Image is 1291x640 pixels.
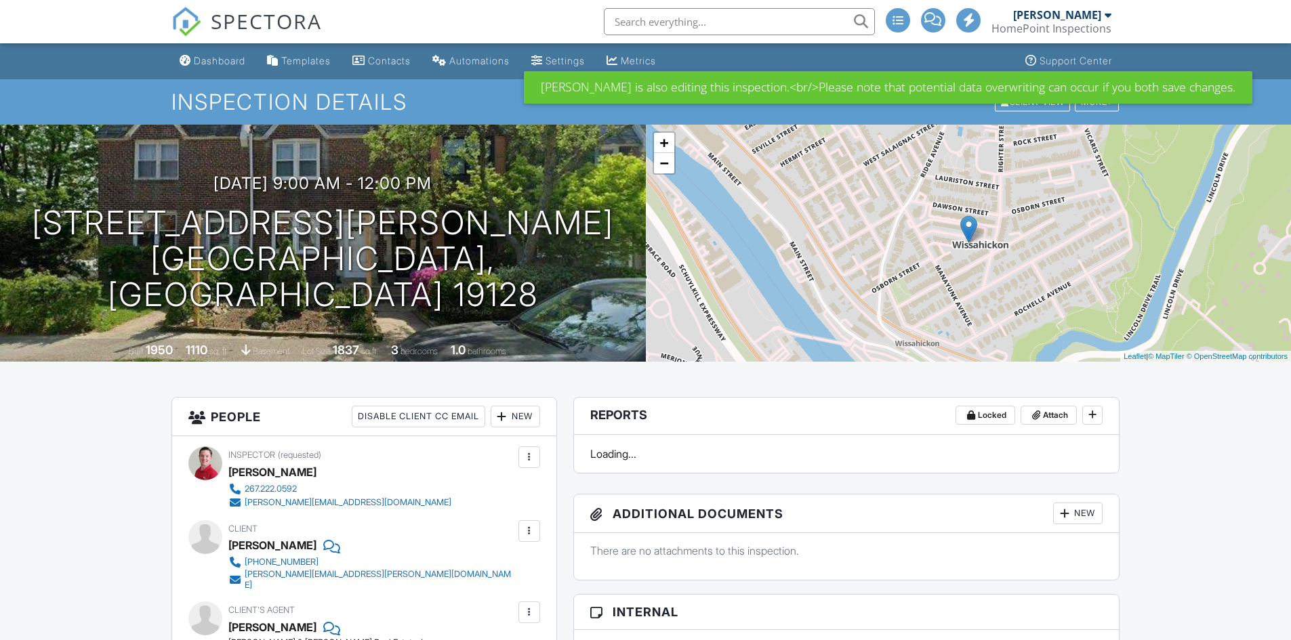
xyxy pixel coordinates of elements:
span: Lot Size [302,346,331,356]
span: bathrooms [468,346,506,356]
span: (requested) [278,450,321,460]
div: [PERSON_NAME] [1013,8,1101,22]
div: 1837 [333,343,359,357]
a: Automations (Advanced) [427,49,515,74]
div: [PERSON_NAME][EMAIL_ADDRESS][DOMAIN_NAME] [245,497,451,508]
div: 1950 [146,343,173,357]
a: [PHONE_NUMBER] [228,555,515,569]
h3: Internal [574,595,1120,630]
a: © OpenStreetMap contributors [1187,352,1288,360]
h1: Inspection Details [171,90,1120,114]
div: 267.222.0592 [245,484,297,494]
div: Dashboard [194,55,245,66]
span: Client [228,524,258,534]
a: Support Center [1020,49,1118,74]
div: Metrics [621,55,656,66]
h3: Additional Documents [574,494,1120,533]
a: [PERSON_NAME][EMAIL_ADDRESS][PERSON_NAME][DOMAIN_NAME] [228,569,515,591]
div: More [1075,93,1119,111]
h3: [DATE] 9:00 am - 12:00 pm [213,174,432,192]
h1: [STREET_ADDRESS][PERSON_NAME] [GEOGRAPHIC_DATA], [GEOGRAPHIC_DATA] 19128 [22,205,624,312]
a: Templates [262,49,336,74]
div: [PERSON_NAME] [228,462,316,482]
span: sq.ft. [361,346,378,356]
a: Metrics [601,49,661,74]
a: Zoom out [654,153,674,173]
a: 267.222.0592 [228,482,451,496]
div: [PERSON_NAME][EMAIL_ADDRESS][PERSON_NAME][DOMAIN_NAME] [245,569,515,591]
span: SPECTORA [211,7,322,35]
div: Settings [546,55,585,66]
span: Client's Agent [228,605,295,615]
span: Inspector [228,450,275,460]
a: Dashboard [174,49,251,74]
a: SPECTORA [171,18,322,47]
a: Zoom in [654,133,674,153]
a: © MapTiler [1148,352,1185,360]
div: 1110 [186,343,207,357]
div: Support Center [1040,55,1112,66]
span: sq. ft. [209,346,228,356]
a: Contacts [347,49,416,74]
div: [PHONE_NUMBER] [245,557,319,568]
input: Search everything... [604,8,875,35]
div: 1.0 [451,343,466,357]
span: Built [129,346,144,356]
div: Automations [449,55,510,66]
div: New [1053,503,1103,524]
a: [PERSON_NAME] [228,617,316,637]
div: New [491,406,540,427]
img: The Best Home Inspection Software - Spectora [171,7,201,37]
div: Contacts [368,55,411,66]
div: Client View [995,93,1070,111]
p: There are no attachments to this inspection. [590,543,1103,558]
span: basement [253,346,289,356]
h3: People [172,398,556,436]
div: | [1120,351,1291,362]
div: 3 [391,343,398,357]
a: [PERSON_NAME][EMAIL_ADDRESS][DOMAIN_NAME] [228,496,451,509]
a: Client View [993,96,1073,106]
div: [PERSON_NAME] [228,535,316,555]
a: Settings [526,49,590,74]
span: bedrooms [401,346,438,356]
a: Leaflet [1124,352,1146,360]
div: Templates [281,55,331,66]
div: Disable Client CC Email [352,406,485,427]
div: HomePoint Inspections [991,22,1111,35]
div: [PERSON_NAME] is also editing this inspection.<br/>Please note that potential data overwriting ca... [524,71,1252,104]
